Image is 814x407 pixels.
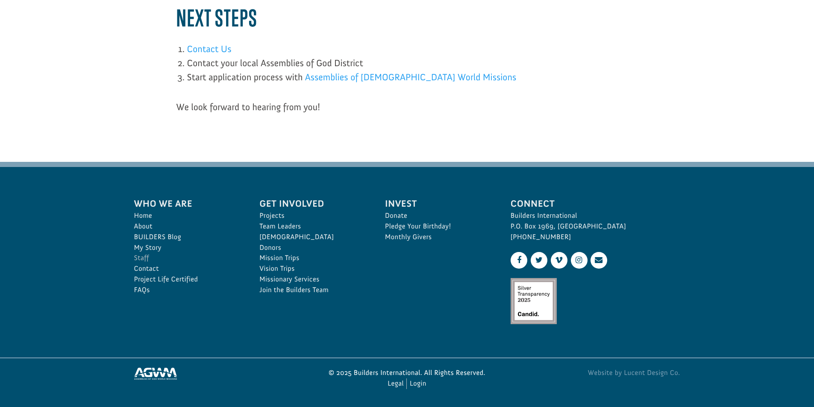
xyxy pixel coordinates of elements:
a: Home [134,211,241,221]
a: Contact Us [187,43,232,59]
a: Missionary Services [259,274,366,285]
a: Facebook [511,252,527,269]
button: Donate [121,17,159,32]
li: Start application process with [187,70,638,84]
a: FAQs [134,285,241,296]
span: [GEOGRAPHIC_DATA] , [GEOGRAPHIC_DATA] [23,34,118,40]
span: Get Involved [259,196,366,211]
p: We look forward to hearing from you! [176,100,638,114]
a: Contact [134,264,241,274]
a: Assemblies of [DEMOGRAPHIC_DATA] World Missions [305,71,516,87]
a: Mission Trips [259,253,366,264]
a: BUILDERS Blog [134,232,241,243]
a: Staff [134,253,241,264]
div: [PERSON_NAME] donated $50 [15,9,118,26]
a: About [134,221,241,232]
a: Twitter [531,252,547,269]
a: [DEMOGRAPHIC_DATA] [259,232,366,243]
a: Vimeo [551,252,567,269]
a: Contact Us [591,252,607,269]
img: Assemblies of God World Missions [134,368,177,380]
a: Pledge Your Birthday! [385,221,492,232]
a: Donors [259,243,366,253]
p: Builders International P.O. Box 1969, [GEOGRAPHIC_DATA] [PHONE_NUMBER] [511,211,680,242]
a: Monthly Givers [385,232,492,243]
div: to [15,26,118,32]
h2: Next Steps [176,5,638,36]
img: emoji confettiBall [15,18,22,25]
span: Invest [385,196,492,211]
a: Vision Trips [259,264,366,274]
li: Contact your local Assemblies of God District [187,56,638,70]
a: Donate [385,211,492,221]
p: © 2025 Builders International. All Rights Reserved. [318,368,496,378]
strong: [GEOGRAPHIC_DATA] [20,26,72,32]
a: Instagram [571,252,588,269]
a: My Story [134,243,241,253]
a: Project Life Certified [134,274,241,285]
a: Legal [388,378,404,389]
a: Website by Lucent Design Co. [502,368,680,378]
a: Join the Builders Team [259,285,366,296]
a: Team Leaders [259,221,366,232]
span: Who We Are [134,196,241,211]
img: Silver Transparency Rating for 2025 by Candid [511,278,557,324]
img: US.png [15,34,21,40]
a: Projects [259,211,366,221]
span: Connect [511,196,680,211]
a: Login [410,378,426,389]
